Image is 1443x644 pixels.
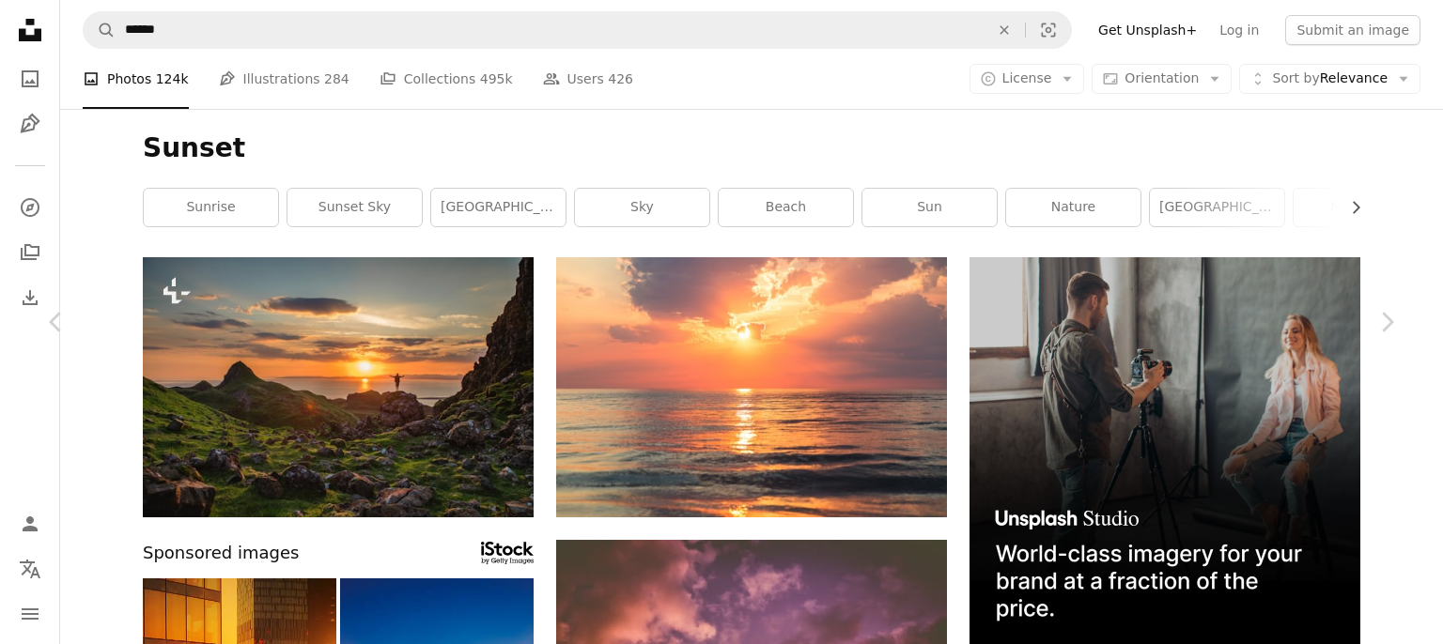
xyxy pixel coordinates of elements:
[575,189,709,226] a: sky
[1285,15,1420,45] button: Submit an image
[287,189,422,226] a: sunset sky
[984,12,1025,48] button: Clear
[11,505,49,543] a: Log in / Sign up
[143,131,1360,165] h1: Sunset
[144,189,278,226] a: sunrise
[380,49,513,109] a: Collections 495k
[83,11,1072,49] form: Find visuals sitewide
[1087,15,1208,45] a: Get Unsplash+
[219,49,349,109] a: Illustrations 284
[970,64,1085,94] button: License
[608,69,633,89] span: 426
[1294,189,1428,226] a: mountain
[1208,15,1270,45] a: Log in
[480,69,513,89] span: 495k
[1026,12,1071,48] button: Visual search
[1002,70,1052,85] span: License
[324,69,349,89] span: 284
[11,189,49,226] a: Explore
[1272,70,1319,85] span: Sort by
[556,378,947,395] a: sea under white clouds at golden hour
[1339,189,1360,226] button: scroll list to the right
[11,60,49,98] a: Photos
[556,257,947,517] img: sea under white clouds at golden hour
[143,257,534,517] img: a man standing on top of a lush green hillside
[143,378,534,395] a: a man standing on top of a lush green hillside
[143,540,299,567] span: Sponsored images
[1125,70,1199,85] span: Orientation
[431,189,566,226] a: [GEOGRAPHIC_DATA]
[1150,189,1284,226] a: [GEOGRAPHIC_DATA]
[1272,69,1388,88] span: Relevance
[1006,189,1140,226] a: nature
[1092,64,1232,94] button: Orientation
[1330,232,1443,412] a: Next
[719,189,853,226] a: beach
[11,105,49,143] a: Illustrations
[543,49,633,109] a: Users 426
[11,550,49,588] button: Language
[84,12,116,48] button: Search Unsplash
[11,595,49,633] button: Menu
[1239,64,1420,94] button: Sort byRelevance
[862,189,997,226] a: sun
